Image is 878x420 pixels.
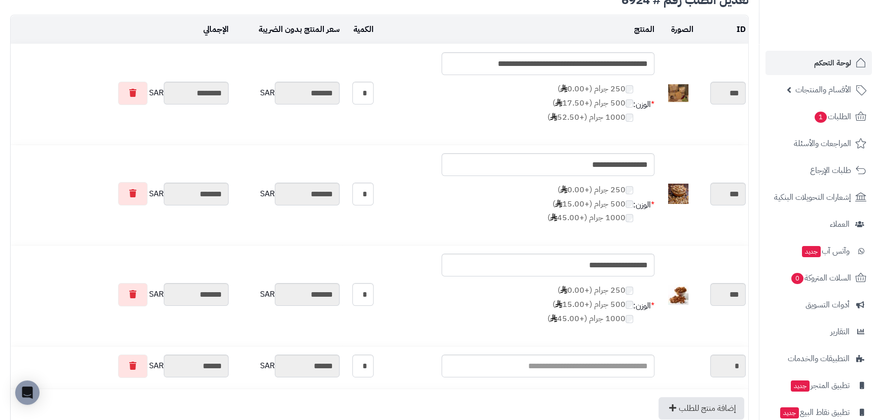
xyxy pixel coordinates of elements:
a: إشعارات التحويلات البنكية [765,185,872,209]
input: 500 جرام (+15.00) [626,301,633,309]
span: طلبات الإرجاع [810,163,851,178]
div: SAR [234,82,340,104]
div: Open Intercom Messenger [15,380,40,405]
span: العملاء [830,217,850,231]
div: SAR [13,182,229,205]
span: 1 [814,111,827,123]
td: الكمية [342,16,376,44]
a: تطبيق المتجرجديد [765,373,872,398]
span: إشعارات التحويلات البنكية [774,190,851,204]
td: ID [696,16,748,44]
input: 1000 جرام (+45.00) [626,315,633,323]
td: الوزن: [633,276,654,335]
a: وآتس آبجديد [765,239,872,263]
a: لوحة التحكم [765,51,872,75]
input: 250 جرام (+0.00) [626,186,633,194]
label: 250 جرام (+0.00 ) [547,83,633,95]
span: المراجعات والأسئلة [794,136,851,151]
a: التطبيقات والخدمات [765,346,872,371]
label: 500 جرام (+15.00 ) [547,198,633,210]
img: logo-2.png [809,8,868,29]
a: أدوات التسويق [765,293,872,317]
td: المنتج [376,16,657,44]
input: 250 جرام (+0.00) [626,85,633,93]
label: 500 جرام (+17.50 ) [547,97,633,109]
label: 1000 جرام (+45.00 ) [547,313,633,325]
input: 500 جرام (+17.50) [626,99,633,108]
input: 500 جرام (+15.00) [626,200,633,208]
td: الوزن: [633,75,654,134]
label: 1000 جرام (+52.50 ) [547,112,633,123]
span: جديد [802,246,821,257]
a: الطلبات1 [765,104,872,129]
input: 1000 جرام (+52.50) [626,114,633,122]
td: الإجمالي [11,16,231,44]
span: جديد [791,380,810,392]
input: 250 جرام (+0.00) [626,287,633,295]
a: العملاء [765,212,872,236]
a: السلات المتروكة0 [765,266,872,290]
a: طلبات الإرجاع [765,158,872,183]
a: المراجعات والأسئلة [765,131,872,156]
div: SAR [234,355,340,377]
span: 0 [791,272,804,285]
label: 250 جرام (+0.00 ) [547,184,633,196]
span: لوحة التحكم [814,56,851,70]
label: 250 جرام (+0.00 ) [547,285,633,296]
td: الصورة [657,16,696,44]
span: التطبيقات والخدمات [788,352,850,366]
span: تطبيق المتجر [790,378,850,393]
span: السلات المتروكة [790,271,851,285]
img: 1709196100-46897235_1964071003640882_6282368682425319424_n-40x40.jpg [668,184,688,204]
span: وآتس آب [801,244,850,258]
td: سعر المنتج بدون الضريبة [231,16,342,44]
span: الأقسام والمنتجات [795,83,851,97]
img: 1704009880-WhatsApp%20Image%202023-12-31%20at%209.42.12%20AM%20(1)-40x40.jpeg [668,83,688,103]
a: التقارير [765,320,872,344]
span: أدوات التسويق [806,298,850,312]
span: تطبيق نقاط البيع [779,405,850,419]
input: 1000 جرام (+45.00) [626,214,633,222]
div: SAR [234,183,340,205]
span: جديد [780,407,799,418]
img: 1709196344-JyXgscH5HusAMTQrDpLctPRjdiAu04bzDddjoXhQ-40x40.webp [668,285,688,305]
div: SAR [234,283,340,306]
div: SAR [13,355,229,378]
label: 500 جرام (+15.00 ) [547,299,633,310]
td: الوزن: [633,176,654,235]
label: 1000 جرام (+45.00 ) [547,212,633,224]
div: SAR [13,283,229,306]
a: إضافة منتج للطلب [658,397,744,419]
span: التقارير [830,325,850,339]
div: SAR [13,82,229,105]
span: الطلبات [814,110,851,124]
